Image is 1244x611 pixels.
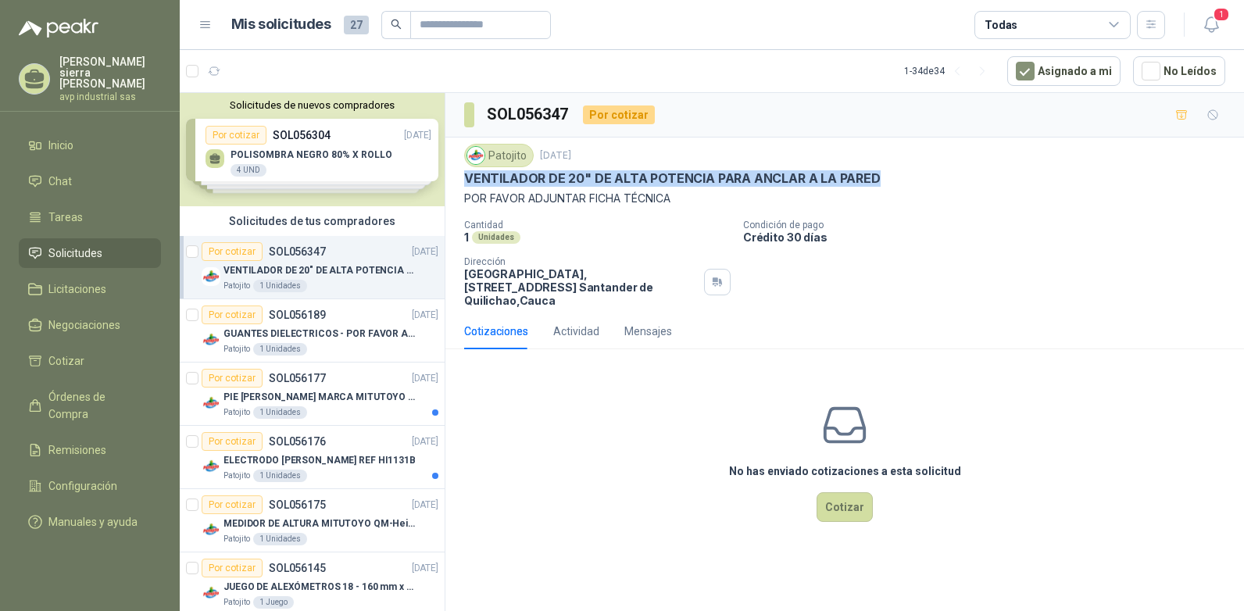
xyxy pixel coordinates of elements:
[202,584,220,602] img: Company Logo
[202,559,263,577] div: Por cotizar
[412,434,438,449] p: [DATE]
[269,563,326,573] p: SOL056145
[1133,56,1225,86] button: No Leídos
[202,369,263,388] div: Por cotizar
[202,242,263,261] div: Por cotizar
[180,206,445,236] div: Solicitudes de tus compradores
[729,463,961,480] h3: No has enviado cotizaciones a esta solicitud
[223,453,416,468] p: ELECTRODO [PERSON_NAME] REF HI1131B
[202,331,220,349] img: Company Logo
[223,343,250,356] p: Patojito
[48,209,83,226] span: Tareas
[1007,56,1121,86] button: Asignado a mi
[464,190,1225,207] p: POR FAVOR ADJUNTAR FICHA TÉCNICA
[202,495,263,514] div: Por cotizar
[472,231,520,244] div: Unidades
[464,323,528,340] div: Cotizaciones
[48,388,146,423] span: Órdenes de Compra
[412,498,438,513] p: [DATE]
[59,56,161,89] p: [PERSON_NAME] sierra [PERSON_NAME]
[253,343,307,356] div: 1 Unidades
[464,220,731,230] p: Cantidad
[743,230,1238,244] p: Crédito 30 días
[743,220,1238,230] p: Condición de pago
[412,561,438,576] p: [DATE]
[19,19,98,38] img: Logo peakr
[269,309,326,320] p: SOL056189
[412,245,438,259] p: [DATE]
[231,13,331,36] h1: Mis solicitudes
[464,144,534,167] div: Patojito
[467,147,484,164] img: Company Logo
[223,470,250,482] p: Patojito
[985,16,1017,34] div: Todas
[180,363,445,426] a: Por cotizarSOL056177[DATE] Company LogoPIE [PERSON_NAME] MARCA MITUTOYO REF [PHONE_NUMBER]Patojit...
[180,299,445,363] a: Por cotizarSOL056189[DATE] Company LogoGUANTES DIELECTRICOS - POR FAVOR ADJUNTAR SU FICHA TECNICA...
[19,166,161,196] a: Chat
[253,280,307,292] div: 1 Unidades
[1197,11,1225,39] button: 1
[202,305,263,324] div: Por cotizar
[202,457,220,476] img: Company Logo
[412,371,438,386] p: [DATE]
[624,323,672,340] div: Mensajes
[48,280,106,298] span: Licitaciones
[253,470,307,482] div: 1 Unidades
[48,316,120,334] span: Negociaciones
[19,471,161,501] a: Configuración
[48,513,138,531] span: Manuales y ayuda
[202,432,263,451] div: Por cotizar
[19,507,161,537] a: Manuales y ayuda
[19,238,161,268] a: Solicitudes
[464,230,469,244] p: 1
[269,436,326,447] p: SOL056176
[464,267,698,307] p: [GEOGRAPHIC_DATA], [STREET_ADDRESS] Santander de Quilichao , Cauca
[269,373,326,384] p: SOL056177
[253,596,294,609] div: 1 Juego
[19,202,161,232] a: Tareas
[269,499,326,510] p: SOL056175
[269,246,326,257] p: SOL056347
[253,406,307,419] div: 1 Unidades
[48,352,84,370] span: Cotizar
[344,16,369,34] span: 27
[19,274,161,304] a: Licitaciones
[223,533,250,545] p: Patojito
[59,92,161,102] p: avp industrial sas
[19,346,161,376] a: Cotizar
[202,394,220,413] img: Company Logo
[223,280,250,292] p: Patojito
[223,516,418,531] p: MEDIDOR DE ALTURA MITUTOYO QM-Height 518-245
[19,130,161,160] a: Inicio
[48,137,73,154] span: Inicio
[487,102,570,127] h3: SOL056347
[223,406,250,419] p: Patojito
[180,426,445,489] a: Por cotizarSOL056176[DATE] Company LogoELECTRODO [PERSON_NAME] REF HI1131BPatojito1 Unidades
[1213,7,1230,22] span: 1
[583,105,655,124] div: Por cotizar
[180,93,445,206] div: Solicitudes de nuevos compradoresPor cotizarSOL056304[DATE] POLISOMBRA NEGRO 80% X ROLLO4 UNDPor ...
[223,596,250,609] p: Patojito
[48,441,106,459] span: Remisiones
[412,308,438,323] p: [DATE]
[202,267,220,286] img: Company Logo
[223,390,418,405] p: PIE [PERSON_NAME] MARCA MITUTOYO REF [PHONE_NUMBER]
[223,263,418,278] p: VENTILADOR DE 20" DE ALTA POTENCIA PARA ANCLAR A LA PARED
[553,323,599,340] div: Actividad
[464,256,698,267] p: Dirección
[48,173,72,190] span: Chat
[817,492,873,522] button: Cotizar
[223,580,418,595] p: JUEGO DE ALEXÓMETROS 18 - 160 mm x 0,01 mm 2824-S3
[180,236,445,299] a: Por cotizarSOL056347[DATE] Company LogoVENTILADOR DE 20" DE ALTA POTENCIA PARA ANCLAR A LA PAREDP...
[180,489,445,552] a: Por cotizarSOL056175[DATE] Company LogoMEDIDOR DE ALTURA MITUTOYO QM-Height 518-245Patojito1 Unid...
[48,245,102,262] span: Solicitudes
[253,533,307,545] div: 1 Unidades
[904,59,995,84] div: 1 - 34 de 34
[391,19,402,30] span: search
[202,520,220,539] img: Company Logo
[540,148,571,163] p: [DATE]
[19,310,161,340] a: Negociaciones
[19,382,161,429] a: Órdenes de Compra
[464,170,881,187] p: VENTILADOR DE 20" DE ALTA POTENCIA PARA ANCLAR A LA PARED
[48,477,117,495] span: Configuración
